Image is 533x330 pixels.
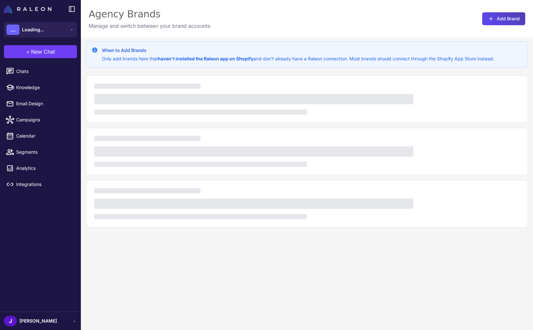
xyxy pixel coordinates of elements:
span: Email Design [16,100,73,107]
span: New Chat [31,48,55,56]
a: Integrations [3,178,78,191]
a: Raleon Logo [4,5,54,13]
a: Knowledge [3,81,78,94]
a: Campaigns [3,113,78,127]
span: Analytics [16,165,73,172]
p: Only add brands here that and don't already have a Raleon connection. Most brands should connect ... [102,55,494,62]
span: [PERSON_NAME] [19,317,57,325]
a: Analytics [3,161,78,175]
span: Campaigns [16,116,73,123]
span: Integrations [16,181,73,188]
img: Raleon Logo [4,5,51,13]
button: ...Loading... [4,22,77,37]
strong: haven't installed the Raleon app on Shopify [158,56,254,61]
button: Add Brand [482,12,525,25]
div: Agency Brands [89,8,210,21]
button: +New Chat [4,45,77,58]
span: + [26,48,30,56]
a: Segments [3,145,78,159]
p: Manage and switch between your brand accounts [89,22,210,30]
span: Chats [16,68,73,75]
div: J [4,316,17,326]
h3: When to Add Brands [102,47,494,54]
a: Chats [3,65,78,78]
span: Knowledge [16,84,73,91]
span: Calendar [16,132,73,139]
span: Loading... [22,26,44,33]
div: ... [6,25,19,35]
a: Calendar [3,129,78,143]
a: Email Design [3,97,78,110]
span: Segments [16,149,73,156]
